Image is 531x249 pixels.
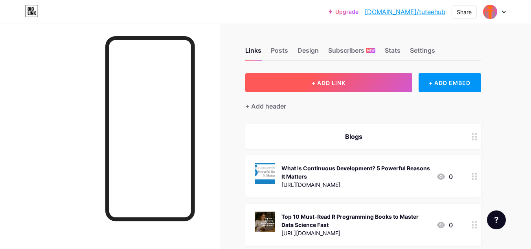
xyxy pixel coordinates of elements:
[483,4,498,19] img: tuteehub
[419,73,481,92] div: + ADD EMBED
[245,46,261,60] div: Links
[365,7,445,17] a: [DOMAIN_NAME]/tuteehub
[457,8,472,16] div: Share
[245,101,286,111] div: + Add header
[245,73,412,92] button: + ADD LINK
[328,46,375,60] div: Subscribers
[255,163,275,184] img: What Is Continuous Development? 5 Powerful Reasons It Matters
[436,172,453,181] div: 0
[385,46,401,60] div: Stats
[255,212,275,232] img: Top 10 Must-Read R Programming Books to Master Data Science Fast
[281,181,430,189] div: [URL][DOMAIN_NAME]
[281,164,430,181] div: What Is Continuous Development? 5 Powerful Reasons It Matters
[281,212,430,229] div: Top 10 Must-Read R Programming Books to Master Data Science Fast
[436,220,453,230] div: 0
[312,79,345,86] span: + ADD LINK
[329,9,358,15] a: Upgrade
[271,46,288,60] div: Posts
[281,229,430,237] div: [URL][DOMAIN_NAME]
[367,48,375,53] span: NEW
[298,46,319,60] div: Design
[410,46,435,60] div: Settings
[255,132,453,141] div: Blogs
